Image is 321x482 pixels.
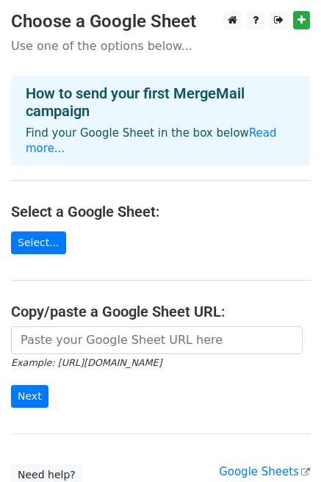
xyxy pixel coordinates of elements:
[11,326,303,354] input: Paste your Google Sheet URL here
[26,126,295,157] p: Find your Google Sheet in the box below
[11,11,310,32] h3: Choose a Google Sheet
[26,126,277,155] a: Read more...
[11,203,310,220] h4: Select a Google Sheet:
[11,38,310,54] p: Use one of the options below...
[11,357,162,368] small: Example: [URL][DOMAIN_NAME]
[26,84,295,120] h4: How to send your first MergeMail campaign
[11,231,66,254] a: Select...
[219,465,310,478] a: Google Sheets
[11,303,310,320] h4: Copy/paste a Google Sheet URL:
[11,385,48,408] input: Next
